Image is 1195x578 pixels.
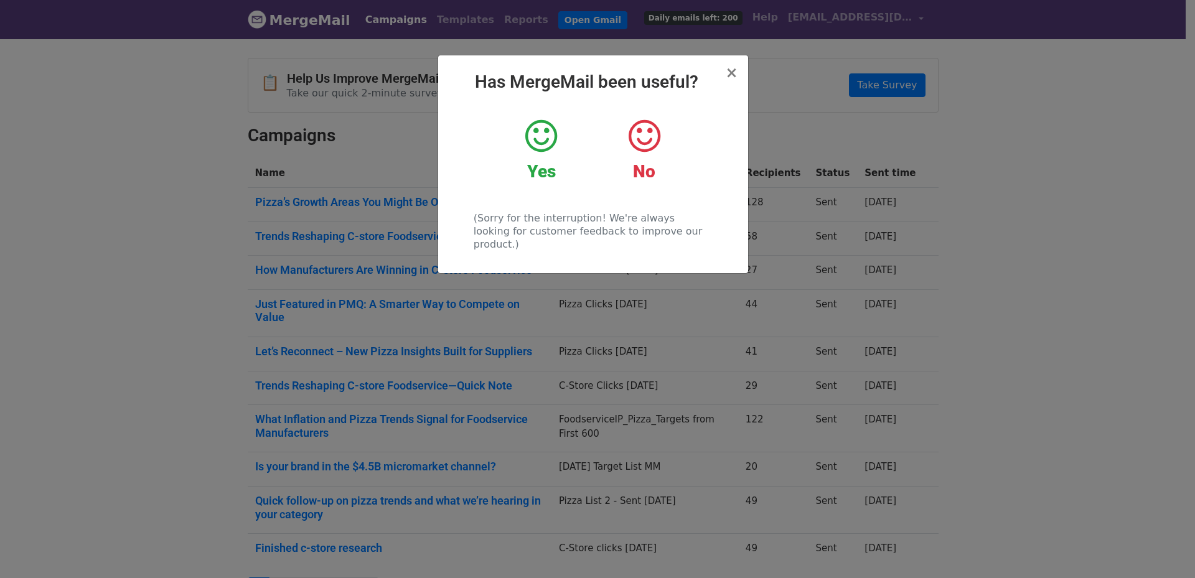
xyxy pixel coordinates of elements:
[448,72,738,93] h2: Has MergeMail been useful?
[725,65,738,80] button: Close
[633,161,655,182] strong: No
[725,64,738,82] span: ×
[527,161,556,182] strong: Yes
[602,118,686,182] a: No
[474,212,712,251] p: (Sorry for the interruption! We're always looking for customer feedback to improve our product.)
[499,118,583,182] a: Yes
